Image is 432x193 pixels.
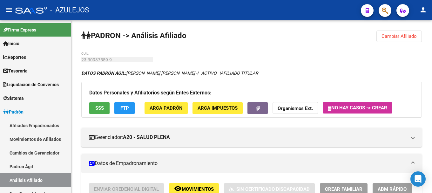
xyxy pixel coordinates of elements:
[81,31,186,40] strong: PADRON -> Análisis Afiliado
[120,106,129,111] span: FTP
[81,154,422,173] mat-expansion-panel-header: Datos de Empadronamiento
[81,71,258,76] i: | ACTIVO |
[89,160,407,167] mat-panel-title: Datos de Empadronamiento
[3,54,26,61] span: Reportes
[3,81,59,88] span: Liquidación de Convenios
[94,186,159,192] span: Enviar Credencial Digital
[5,6,13,14] mat-icon: menu
[376,31,422,42] button: Cambiar Afiliado
[410,171,426,187] div: Open Intercom Messenger
[145,102,188,114] button: ARCA Padrón
[50,3,89,17] span: - AZULEJOS
[150,106,183,111] span: ARCA Padrón
[81,71,197,76] span: [PERSON_NAME] [PERSON_NAME] -
[174,185,182,192] mat-icon: remove_red_eye
[123,134,170,141] strong: A20 - SALUD PLENA
[3,26,36,33] span: Firma Express
[378,186,407,192] span: ABM Rápido
[325,186,362,192] span: Crear Familiar
[236,186,310,192] span: Sin Certificado Discapacidad
[419,6,427,14] mat-icon: person
[220,71,258,76] span: AFILIADO TITULAR
[278,106,313,112] strong: Organismos Ext.
[95,106,104,111] span: SSS
[114,102,135,114] button: FTP
[89,102,110,114] button: SSS
[381,33,417,39] span: Cambiar Afiliado
[273,102,318,114] button: Organismos Ext.
[81,71,126,76] strong: DATOS PADRÓN ÁGIL:
[182,186,214,192] span: Movimientos
[3,108,24,115] span: Padrón
[3,40,19,47] span: Inicio
[328,105,387,111] span: No hay casos -> Crear
[198,106,238,111] span: ARCA Impuestos
[89,88,414,97] h3: Datos Personales y Afiliatorios según Entes Externos:
[323,102,392,114] button: No hay casos -> Crear
[3,95,24,102] span: Sistema
[3,67,28,74] span: Tesorería
[89,134,407,141] mat-panel-title: Gerenciador:
[192,102,243,114] button: ARCA Impuestos
[81,128,422,147] mat-expansion-panel-header: Gerenciador:A20 - SALUD PLENA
